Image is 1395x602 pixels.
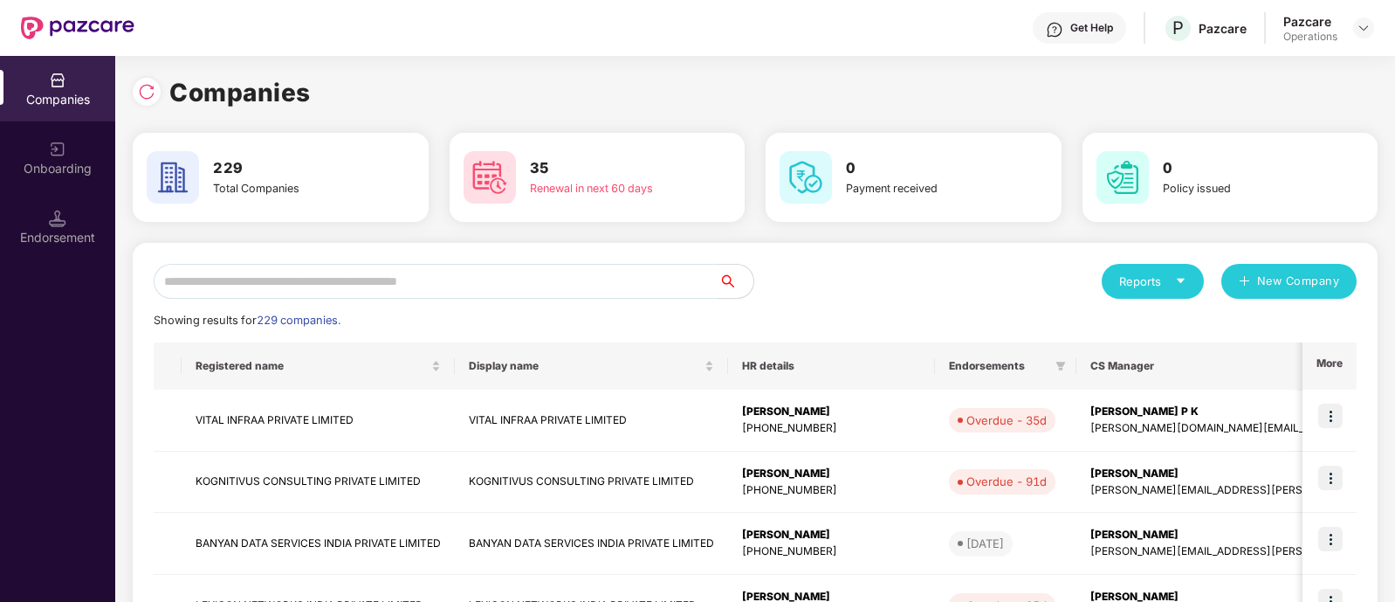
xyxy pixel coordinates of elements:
td: VITAL INFRAA PRIVATE LIMITED [182,390,455,452]
img: svg+xml;base64,PHN2ZyB3aWR0aD0iMTQuNSIgaGVpZ2h0PSIxNC41IiB2aWV3Qm94PSIwIDAgMTYgMTYiIGZpbGw9Im5vbm... [49,210,66,227]
span: P [1172,17,1184,38]
span: plus [1239,275,1250,289]
span: filter [1052,356,1069,377]
span: Display name [469,359,701,373]
div: [PERSON_NAME] [742,404,921,420]
div: Pazcare [1283,13,1337,30]
td: BANYAN DATA SERVICES INDIA PRIVATE LIMITED [182,513,455,575]
div: [PHONE_NUMBER] [742,543,921,560]
h3: 0 [846,157,996,180]
button: plusNew Company [1221,264,1357,299]
span: search [718,274,753,288]
th: Registered name [182,343,455,390]
td: BANYAN DATA SERVICES INDIA PRIVATE LIMITED [455,513,728,575]
img: svg+xml;base64,PHN2ZyB4bWxucz0iaHR0cDovL3d3dy53My5vcmcvMjAwMC9zdmciIHdpZHRoPSI2MCIgaGVpZ2h0PSI2MC... [1096,151,1149,204]
span: filter [1055,361,1066,371]
div: Reports [1119,273,1186,290]
span: Endorsements [949,359,1048,373]
img: icon [1318,527,1343,551]
div: Total Companies [213,180,363,197]
span: Registered name [196,359,428,373]
img: svg+xml;base64,PHN2ZyBpZD0iUmVsb2FkLTMyeDMyIiB4bWxucz0iaHR0cDovL3d3dy53My5vcmcvMjAwMC9zdmciIHdpZH... [138,83,155,100]
div: [PERSON_NAME] [742,466,921,482]
div: Get Help [1070,21,1113,35]
div: [PHONE_NUMBER] [742,482,921,499]
div: Pazcare [1199,20,1247,37]
img: svg+xml;base64,PHN2ZyBpZD0iSGVscC0zMngzMiIgeG1sbnM9Imh0dHA6Ly93d3cudzMub3JnLzIwMDAvc3ZnIiB3aWR0aD... [1046,21,1063,38]
h3: 229 [213,157,363,180]
th: Display name [455,343,728,390]
img: icon [1318,404,1343,428]
div: Policy issued [1163,180,1313,197]
div: Renewal in next 60 days [530,180,680,197]
td: VITAL INFRAA PRIVATE LIMITED [455,390,728,452]
span: New Company [1257,273,1340,290]
td: KOGNITIVUS CONSULTING PRIVATE LIMITED [182,452,455,514]
div: Operations [1283,30,1337,44]
img: svg+xml;base64,PHN2ZyB4bWxucz0iaHR0cDovL3d3dy53My5vcmcvMjAwMC9zdmciIHdpZHRoPSI2MCIgaGVpZ2h0PSI2MC... [464,151,516,204]
th: More [1302,343,1357,390]
img: svg+xml;base64,PHN2ZyB4bWxucz0iaHR0cDovL3d3dy53My5vcmcvMjAwMC9zdmciIHdpZHRoPSI2MCIgaGVpZ2h0PSI2MC... [147,151,199,204]
div: Overdue - 91d [966,473,1047,490]
div: [DATE] [966,535,1004,552]
h3: 35 [530,157,680,180]
th: HR details [728,343,935,390]
img: svg+xml;base64,PHN2ZyBpZD0iRHJvcGRvd24tMzJ4MzIiIHhtbG5zPSJodHRwOi8vd3d3LnczLm9yZy8yMDAwL3N2ZyIgd2... [1357,21,1371,35]
button: search [718,264,754,299]
h1: Companies [169,73,311,112]
img: svg+xml;base64,PHN2ZyB4bWxucz0iaHR0cDovL3d3dy53My5vcmcvMjAwMC9zdmciIHdpZHRoPSI2MCIgaGVpZ2h0PSI2MC... [780,151,832,204]
h3: 0 [1163,157,1313,180]
td: KOGNITIVUS CONSULTING PRIVATE LIMITED [455,452,728,514]
img: svg+xml;base64,PHN2ZyB3aWR0aD0iMjAiIGhlaWdodD0iMjAiIHZpZXdCb3g9IjAgMCAyMCAyMCIgZmlsbD0ibm9uZSIgeG... [49,141,66,158]
div: Overdue - 35d [966,412,1047,429]
div: [PHONE_NUMBER] [742,420,921,437]
span: caret-down [1175,275,1186,287]
span: 229 companies. [257,314,340,327]
span: Showing results for [154,314,340,327]
div: [PERSON_NAME] [742,527,921,543]
img: icon [1318,466,1343,490]
img: New Pazcare Logo [21,17,134,39]
div: Payment received [846,180,996,197]
img: svg+xml;base64,PHN2ZyBpZD0iQ29tcGFuaWVzIiB4bWxucz0iaHR0cDovL3d3dy53My5vcmcvMjAwMC9zdmciIHdpZHRoPS... [49,72,66,89]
